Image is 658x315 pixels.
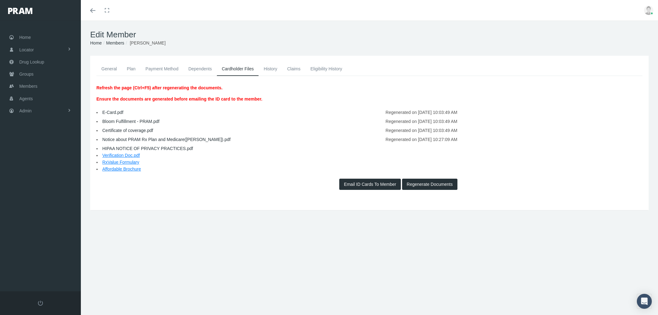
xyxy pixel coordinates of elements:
a: History [259,62,282,76]
a: Verification Doc.pdf [102,153,140,158]
span: Locator [19,44,34,56]
a: Payment Method [141,62,183,76]
a: Dependents [183,62,217,76]
a: Notice about PRAM Rx Plan and Medicare([PERSON_NAME]).pdf [102,137,230,142]
button: Email ID Cards To Member [339,179,401,190]
a: HIPAA NOTICE OF PRIVACY PRACTICES.pdf [102,146,193,151]
a: Claims [282,62,305,76]
span: Drug Lookup [19,56,44,68]
a: Eligibility History [305,62,347,76]
img: user-placeholder.jpg [644,6,653,15]
h1: Edit Member [90,30,649,40]
span: Admin [19,105,32,117]
a: Bloom Fulfillment - PRAM.pdf [102,119,160,124]
span: Agents [19,93,33,105]
a: Members [106,40,124,45]
p: Ensure the documents are generated before emailing the ID card to the member. [96,96,262,102]
div: Open Intercom Messenger [637,294,652,309]
span: Members [19,80,37,92]
a: Certificate of coverage.pdf [102,128,153,133]
a: Home [90,40,102,45]
div: Regenerated on [DATE] 10:03:49 AM [277,125,462,134]
a: E-Card.pdf [102,110,123,115]
button: Regenerate Documents [402,179,457,190]
div: Regenerated on [DATE] 10:03:49 AM [277,107,462,116]
a: Affordable Brochure [102,167,141,172]
span: [PERSON_NAME] [130,40,165,45]
a: Cardholder Files [217,62,259,76]
span: Groups [19,68,34,80]
p: Refresh the page (Ctrl+F5) after regenerating the documents. [96,84,262,91]
div: Regenerated on [DATE] 10:03:49 AM [277,116,462,125]
span: Home [19,31,31,43]
a: General [96,62,122,76]
img: PRAM_20_x_78.png [8,8,32,14]
a: RxValue Formulary [102,160,139,165]
div: Regenerated on [DATE] 10:27:09 AM [277,134,462,143]
a: Plan [122,62,141,76]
